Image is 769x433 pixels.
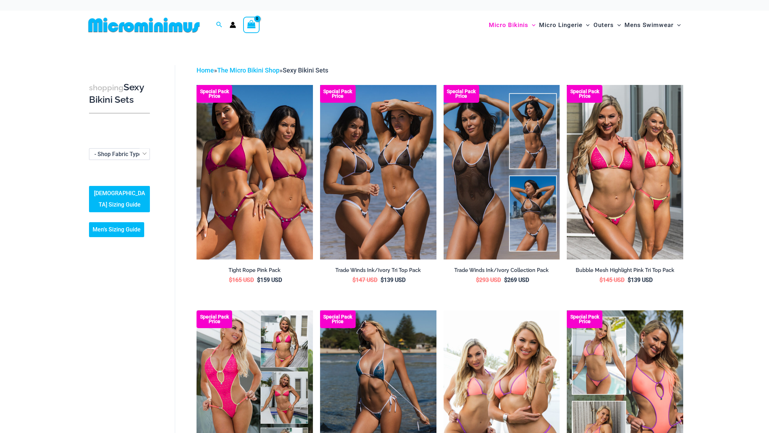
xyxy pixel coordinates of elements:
span: $ [381,277,384,283]
h3: Sexy Bikini Sets [89,81,150,106]
span: shopping [89,83,124,92]
span: Menu Toggle [528,16,535,34]
b: Special Pack Price [320,89,356,98]
a: Top Bum Pack Top Bum Pack bTop Bum Pack b [320,85,436,259]
img: Tri Top Pack F [567,85,683,259]
a: Trade Winds Ink/Ivory Tri Top Pack [320,267,436,276]
bdi: 159 USD [257,277,282,283]
bdi: 269 USD [504,277,529,283]
span: $ [352,277,356,283]
b: Special Pack Price [567,315,602,324]
a: Home [197,66,214,74]
a: Search icon link [216,21,223,30]
span: Micro Bikinis [489,16,528,34]
bdi: 147 USD [352,277,377,283]
span: $ [229,277,232,283]
h2: Trade Winds Ink/Ivory Tri Top Pack [320,267,436,274]
span: - Shop Fabric Type [89,149,150,160]
span: Outers [593,16,614,34]
a: Trade Winds Ink/Ivory Collection Pack [444,267,560,276]
span: Menu Toggle [674,16,681,34]
a: Tri Top Pack F Tri Top Pack BTri Top Pack B [567,85,683,259]
a: Micro LingerieMenu ToggleMenu Toggle [537,14,591,36]
b: Special Pack Price [197,315,232,324]
span: - Shop Fabric Type [94,151,142,157]
a: The Micro Bikini Shop [217,66,279,74]
b: Special Pack Price [567,89,602,98]
b: Special Pack Price [320,315,356,324]
h2: Trade Winds Ink/Ivory Collection Pack [444,267,560,274]
a: [DEMOGRAPHIC_DATA] Sizing Guide [89,186,150,212]
h2: Tight Rope Pink Pack [197,267,313,274]
span: $ [476,277,479,283]
a: Micro BikinisMenu ToggleMenu Toggle [487,14,537,36]
img: MM SHOP LOGO FLAT [85,17,203,33]
img: Collection Pack F [197,85,313,259]
span: Menu Toggle [614,16,621,34]
span: Micro Lingerie [539,16,582,34]
span: - Shop Fabric Type [89,148,150,160]
a: Collection Pack F Collection Pack B (3)Collection Pack B (3) [197,85,313,259]
span: $ [600,277,603,283]
span: $ [504,277,507,283]
h2: Bubble Mesh Highlight Pink Tri Top Pack [567,267,683,274]
img: Top Bum Pack [320,85,436,259]
b: Special Pack Price [444,89,479,98]
a: OutersMenu ToggleMenu Toggle [592,14,623,36]
span: Mens Swimwear [624,16,674,34]
bdi: 165 USD [229,277,254,283]
span: $ [628,277,631,283]
bdi: 293 USD [476,277,501,283]
img: Collection Pack [444,85,560,259]
a: Mens SwimwearMenu ToggleMenu Toggle [623,14,682,36]
a: Account icon link [230,22,236,28]
span: $ [257,277,260,283]
a: Men’s Sizing Guide [89,222,144,237]
bdi: 145 USD [600,277,624,283]
a: Tight Rope Pink Pack [197,267,313,276]
span: Menu Toggle [582,16,590,34]
nav: Site Navigation [486,13,684,37]
a: Collection Pack Collection Pack b (1)Collection Pack b (1) [444,85,560,259]
a: View Shopping Cart, empty [243,17,260,33]
bdi: 139 USD [381,277,406,283]
span: Sexy Bikini Sets [283,66,328,74]
a: Bubble Mesh Highlight Pink Tri Top Pack [567,267,683,276]
span: » » [197,66,328,74]
bdi: 139 USD [628,277,653,283]
b: Special Pack Price [197,89,232,98]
